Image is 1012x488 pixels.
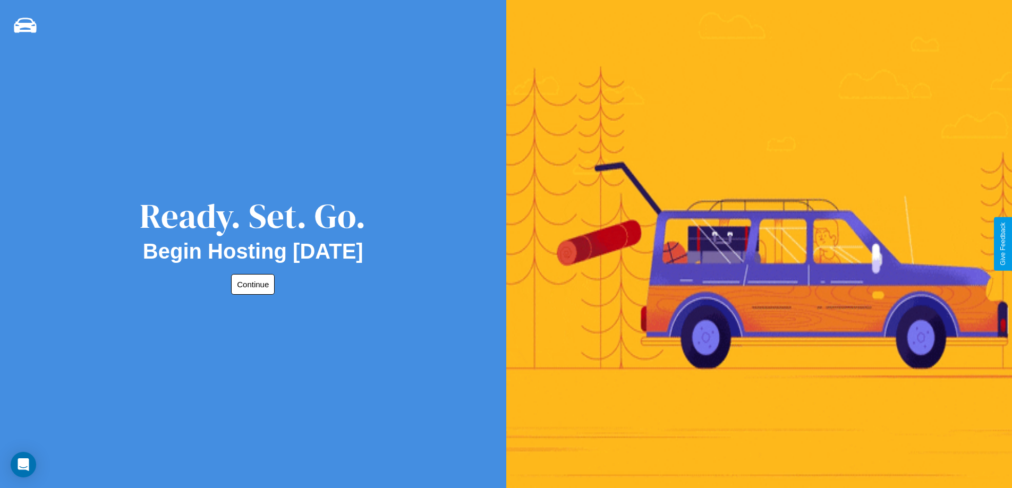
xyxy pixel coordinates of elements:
button: Continue [231,274,275,295]
h2: Begin Hosting [DATE] [143,239,363,263]
div: Ready. Set. Go. [140,192,366,239]
div: Give Feedback [999,222,1007,266]
div: Open Intercom Messenger [11,452,36,477]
